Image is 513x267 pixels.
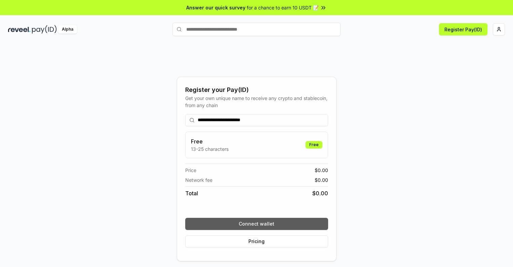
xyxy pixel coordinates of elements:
[185,85,328,95] div: Register your Pay(ID)
[247,4,319,11] span: for a chance to earn 10 USDT 📝
[185,176,212,183] span: Network fee
[439,23,487,35] button: Register Pay(ID)
[306,141,322,148] div: Free
[185,218,328,230] button: Connect wallet
[312,189,328,197] span: $ 0.00
[186,4,245,11] span: Answer our quick survey
[185,95,328,109] div: Get your own unique name to receive any crypto and stablecoin, from any chain
[185,189,198,197] span: Total
[315,176,328,183] span: $ 0.00
[191,145,229,153] p: 13-25 characters
[315,167,328,174] span: $ 0.00
[185,167,196,174] span: Price
[58,25,77,34] div: Alpha
[8,25,31,34] img: reveel_dark
[185,235,328,247] button: Pricing
[32,25,57,34] img: pay_id
[191,137,229,145] h3: Free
